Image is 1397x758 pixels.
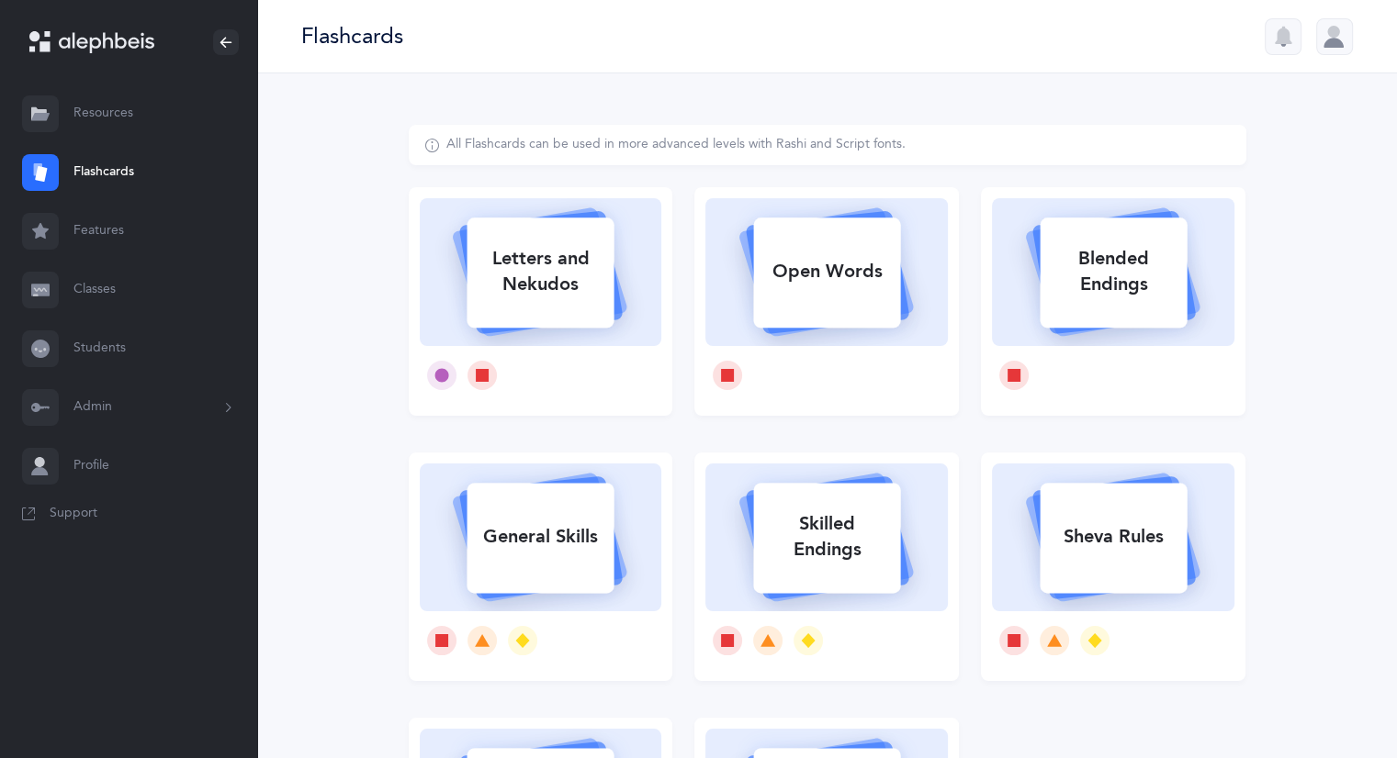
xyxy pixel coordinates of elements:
div: Flashcards [301,21,403,51]
div: Letters and Nekudos [467,235,614,308]
div: Skilled Endings [753,500,900,574]
div: All Flashcards can be used in more advanced levels with Rashi and Script fonts. [446,136,906,154]
div: Sheva Rules [1040,513,1187,561]
div: Blended Endings [1040,235,1187,308]
iframe: Drift Widget Chat Controller [1305,666,1375,736]
div: General Skills [467,513,614,561]
span: Support [50,505,97,523]
div: Open Words [753,248,900,295]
